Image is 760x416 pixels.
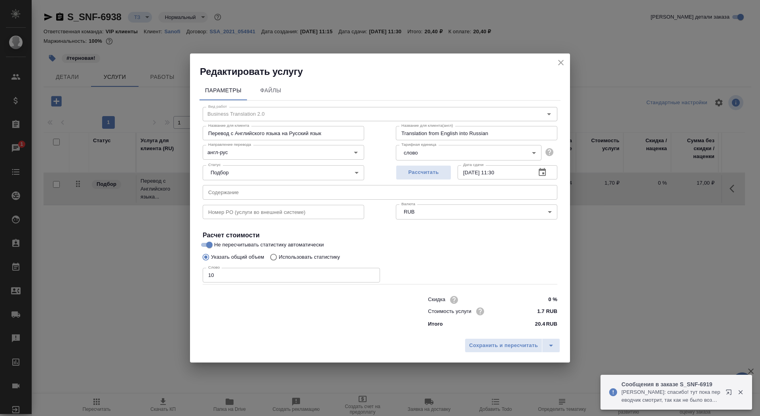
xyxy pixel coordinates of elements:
[203,231,557,240] h4: Расчет стоимости
[214,241,324,249] span: Не пересчитывать статистику автоматически
[465,338,542,353] button: Сохранить и пересчитать
[465,338,560,353] div: split button
[621,380,720,388] p: Сообщения в заказе S_SNF-6919
[252,86,290,95] span: Файлы
[211,253,264,261] p: Указать общий объем
[555,57,567,69] button: close
[400,168,447,177] span: Рассчитать
[428,307,471,315] p: Стоимость услуги
[350,147,361,158] button: Open
[396,204,557,219] div: RUB
[621,388,720,404] p: [PERSON_NAME]: спасибо! тут пока переводчик смотрит, так как не было возможности посмотреть выгру...
[546,320,557,328] p: RUB
[401,208,417,215] button: RUB
[279,253,340,261] p: Использовать статистику
[528,305,557,317] input: ✎ Введи что-нибудь
[535,320,545,328] p: 20.4
[469,341,538,350] span: Сохранить и пересчитать
[200,65,570,78] h2: Редактировать услугу
[732,389,749,396] button: Закрыть
[208,169,231,176] button: Подбор
[401,149,420,156] button: слово
[204,86,242,95] span: Параметры
[428,320,443,328] p: Итого
[203,165,364,180] div: Подбор
[528,294,557,305] input: ✎ Введи что-нибудь
[396,145,541,160] div: слово
[396,165,451,180] button: Рассчитать
[428,296,445,303] p: Скидка
[721,384,740,403] button: Открыть в новой вкладке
